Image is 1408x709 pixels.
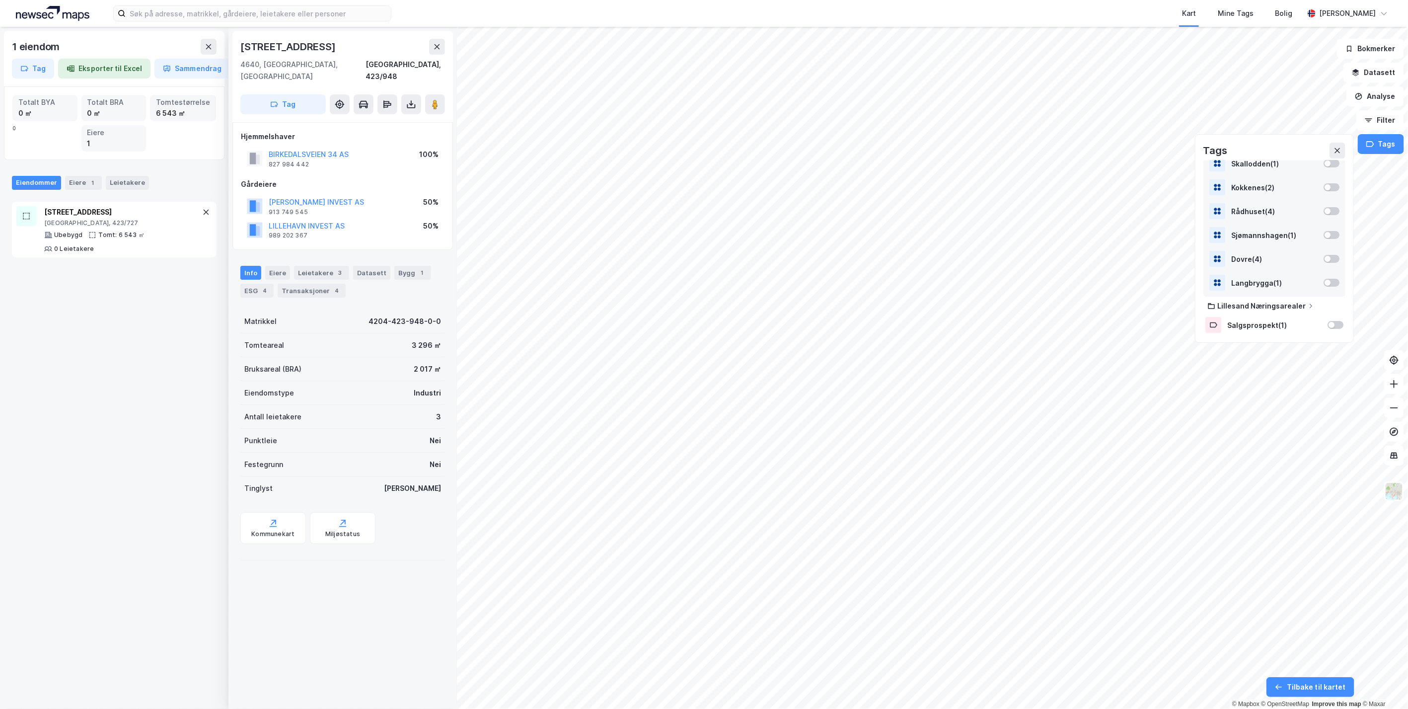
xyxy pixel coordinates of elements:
[332,286,342,296] div: 4
[244,482,273,494] div: Tinglyst
[251,530,295,538] div: Kommunekart
[244,339,284,351] div: Tomteareal
[1358,661,1408,709] iframe: Chat Widget
[1231,183,1318,192] div: Kokkenes ( 2 )
[430,435,441,447] div: Nei
[88,178,98,188] div: 1
[1231,159,1318,168] div: Skallodden ( 1 )
[325,530,360,538] div: Miljøstatus
[44,206,200,218] div: [STREET_ADDRESS]
[1346,86,1404,106] button: Analyse
[412,339,441,351] div: 3 296 ㎡
[265,266,290,280] div: Eiere
[1231,207,1318,216] div: Rådhuset ( 4 )
[244,411,301,423] div: Antall leietakere
[87,127,141,138] div: Eiere
[1217,302,1306,310] div: Lillesand Næringsarealer
[240,284,274,298] div: ESG
[384,482,441,494] div: [PERSON_NAME]
[269,208,308,216] div: 913 749 545
[419,149,439,160] div: 100%
[417,268,427,278] div: 1
[1232,701,1260,708] a: Mapbox
[1337,39,1404,59] button: Bokmerker
[87,108,141,119] div: 0 ㎡
[369,315,441,327] div: 4204-423-948-0-0
[244,435,277,447] div: Punktleie
[12,176,61,190] div: Eiendommer
[87,97,141,108] div: Totalt BRA
[278,284,346,298] div: Transaksjoner
[12,59,54,79] button: Tag
[294,266,349,280] div: Leietakere
[54,231,82,239] div: Ubebygd
[394,266,431,280] div: Bygg
[414,387,441,399] div: Industri
[430,459,441,471] div: Nei
[240,59,366,82] div: 4640, [GEOGRAPHIC_DATA], [GEOGRAPHIC_DATA]
[241,178,445,190] div: Gårdeiere
[12,95,216,152] div: 0
[366,59,445,82] div: [GEOGRAPHIC_DATA], 423/948
[98,231,145,239] div: Tomt: 6 543 ㎡
[58,59,150,79] button: Eksporter til Excel
[244,363,301,375] div: Bruksareal (BRA)
[244,459,283,471] div: Festegrunn
[269,232,307,239] div: 989 202 367
[156,97,210,108] div: Tomtestørrelse
[269,160,309,168] div: 827 984 442
[1343,63,1404,82] button: Datasett
[1275,7,1293,19] div: Bolig
[244,315,277,327] div: Matrikkel
[423,220,439,232] div: 50%
[1218,7,1254,19] div: Mine Tags
[414,363,441,375] div: 2 017 ㎡
[154,59,230,79] button: Sammendrag
[335,268,345,278] div: 3
[1312,701,1361,708] a: Improve this map
[1203,143,1227,158] div: Tags
[18,97,72,108] div: Totalt BYA
[1385,482,1404,501] img: Z
[1182,7,1196,19] div: Kart
[1320,7,1376,19] div: [PERSON_NAME]
[1231,231,1318,239] div: Sjømannshagen ( 1 )
[1231,255,1318,263] div: Dovre ( 4 )
[353,266,390,280] div: Datasett
[1227,321,1322,329] div: Salgsprospekt ( 1 )
[18,108,72,119] div: 0 ㎡
[1356,110,1404,130] button: Filter
[156,108,210,119] div: 6 543 ㎡
[12,39,62,55] div: 1 eiendom
[1358,134,1404,154] button: Tags
[1231,279,1318,287] div: Langbrygga ( 1 )
[1261,701,1310,708] a: OpenStreetMap
[240,39,338,55] div: [STREET_ADDRESS]
[244,387,294,399] div: Eiendomstype
[241,131,445,143] div: Hjemmelshaver
[436,411,441,423] div: 3
[65,176,102,190] div: Eiere
[16,6,89,21] img: logo.a4113a55bc3d86da70a041830d287a7e.svg
[240,94,326,114] button: Tag
[240,266,261,280] div: Info
[126,6,391,21] input: Søk på adresse, matrikkel, gårdeiere, leietakere eller personer
[1266,677,1354,697] button: Tilbake til kartet
[44,219,200,227] div: [GEOGRAPHIC_DATA], 423/727
[423,196,439,208] div: 50%
[1358,661,1408,709] div: Kontrollprogram for chat
[87,138,141,149] div: 1
[260,286,270,296] div: 4
[106,176,149,190] div: Leietakere
[54,245,94,253] div: 0 Leietakere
